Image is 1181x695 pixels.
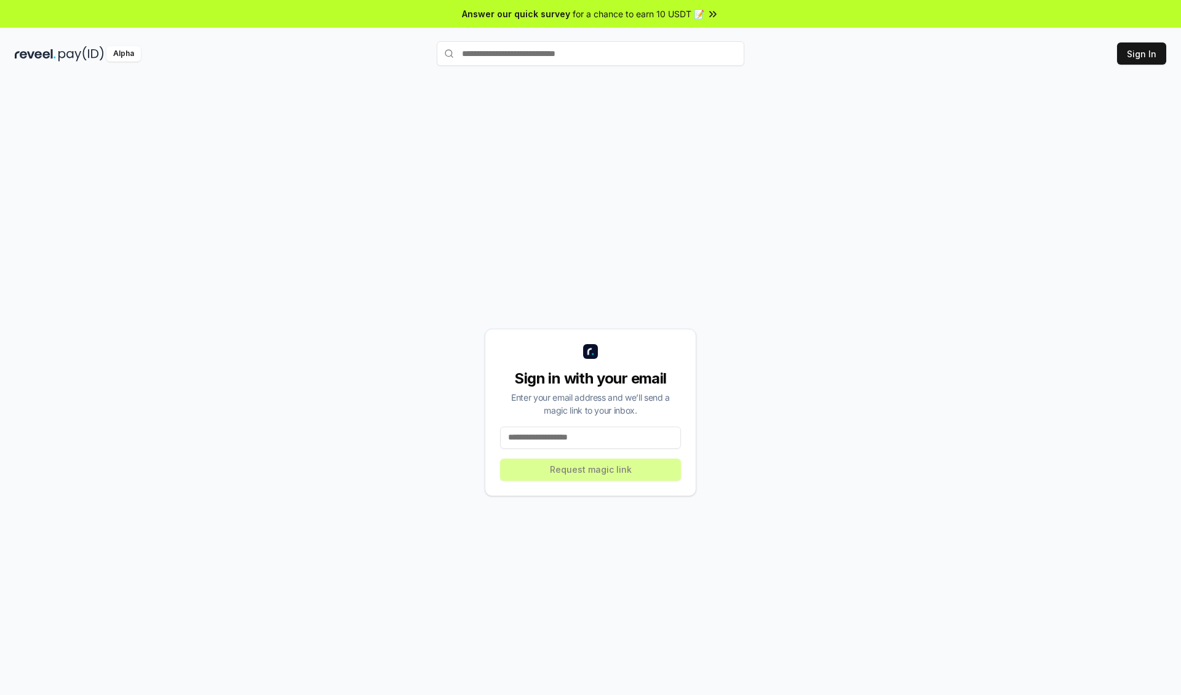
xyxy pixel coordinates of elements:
span: Answer our quick survey [462,7,570,20]
button: Sign In [1117,42,1166,65]
div: Enter your email address and we’ll send a magic link to your inbox. [500,391,681,417]
div: Sign in with your email [500,369,681,388]
img: pay_id [58,46,104,62]
img: logo_small [583,344,598,359]
img: reveel_dark [15,46,56,62]
span: for a chance to earn 10 USDT 📝 [573,7,704,20]
div: Alpha [106,46,141,62]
